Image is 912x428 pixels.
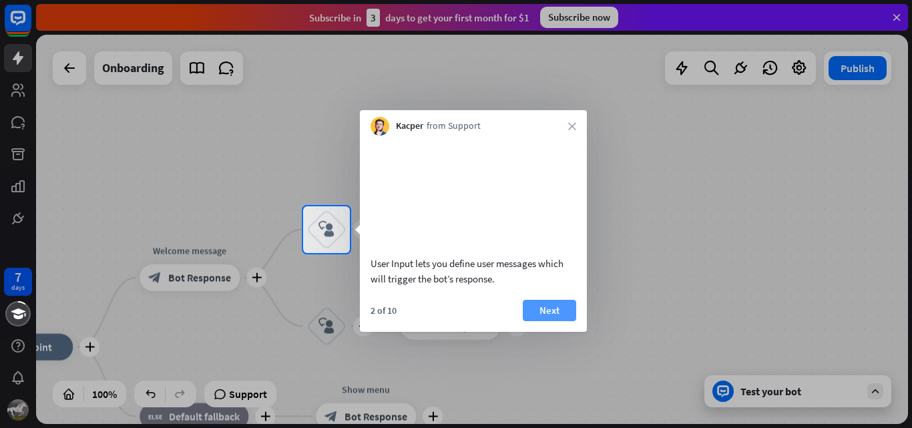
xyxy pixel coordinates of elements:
[318,222,334,238] i: block_user_input
[396,120,423,133] span: Kacper
[11,5,51,45] button: Open LiveChat chat widget
[523,300,576,321] button: Next
[371,304,397,316] div: 2 of 10
[427,120,481,133] span: from Support
[371,256,576,286] div: User Input lets you define user messages which will trigger the bot’s response.
[568,122,576,130] i: close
